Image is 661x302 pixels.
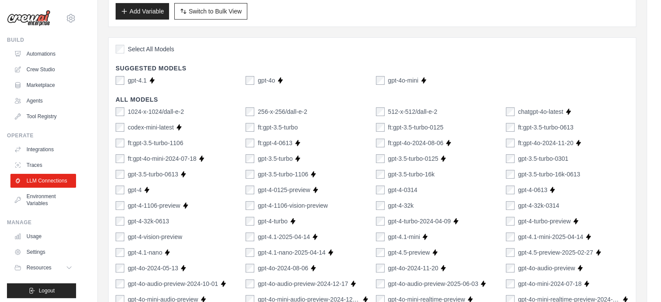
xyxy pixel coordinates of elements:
[116,186,124,194] input: gpt-4
[258,170,308,179] label: gpt-3.5-turbo-1106
[116,154,124,163] input: ft:gpt-4o-mini-2024-07-18
[258,201,328,210] label: gpt-4-1106-vision-preview
[10,110,76,123] a: Tool Registry
[518,186,548,194] label: gpt-4-0613
[246,76,254,85] input: gpt-4o
[376,248,385,257] input: gpt-4.5-preview
[128,170,178,179] label: gpt-3.5-turbo-0613
[376,232,385,241] input: gpt-4.1-mini
[518,107,563,116] label: chatgpt-4o-latest
[128,279,218,288] label: gpt-4o-audio-preview-2024-10-01
[506,170,515,179] input: gpt-3.5-turbo-16k-0613
[506,279,515,288] input: gpt-4o-mini-2024-07-18
[128,217,169,226] label: gpt-4-32k-0613
[388,232,420,241] label: gpt-4.1-mini
[116,248,124,257] input: gpt-4.1-nano
[376,139,385,147] input: ft:gpt-4o-2024-08-06
[128,232,182,241] label: gpt-4-vision-preview
[246,186,254,194] input: gpt-4-0125-preview
[10,78,76,92] a: Marketplace
[7,283,76,298] button: Logout
[506,123,515,132] input: ft:gpt-3.5-turbo-0613
[7,10,50,27] img: Logo
[10,245,76,259] a: Settings
[376,123,385,132] input: ft:gpt-3.5-turbo-0125
[376,217,385,226] input: gpt-4-turbo-2024-04-09
[388,279,478,288] label: gpt-4o-audio-preview-2025-06-03
[128,248,162,257] label: gpt-4.1-nano
[116,201,124,210] input: gpt-4-1106-preview
[7,132,76,139] div: Operate
[506,232,515,241] input: gpt-4.1-mini-2025-04-14
[246,232,254,241] input: gpt-4.1-2025-04-14
[10,158,76,172] a: Traces
[116,123,124,132] input: codex-mini-latest
[7,219,76,226] div: Manage
[388,76,419,85] label: gpt-4o-mini
[376,279,385,288] input: gpt-4o-audio-preview-2025-06-03
[174,3,247,20] button: Switch to Bulk View
[258,232,310,241] label: gpt-4.1-2025-04-14
[128,107,184,116] label: 1024-x-1024/dall-e-2
[258,248,326,257] label: gpt-4.1-nano-2025-04-14
[246,154,254,163] input: gpt-3.5-turbo
[10,143,76,156] a: Integrations
[518,217,571,226] label: gpt-4-turbo-preview
[116,279,124,288] input: gpt-4o-audio-preview-2024-10-01
[116,264,124,272] input: gpt-4o-2024-05-13
[506,186,515,194] input: gpt-4-0613
[116,170,124,179] input: gpt-3.5-turbo-0613
[258,154,292,163] label: gpt-3.5-turbo
[388,217,451,226] label: gpt-4-turbo-2024-04-09
[246,201,254,210] input: gpt-4-1106-vision-preview
[518,123,574,132] label: ft:gpt-3.5-turbo-0613
[518,248,593,257] label: gpt-4.5-preview-2025-02-27
[388,201,414,210] label: gpt-4-32k
[128,123,174,132] label: codex-mini-latest
[10,189,76,210] a: Environment Variables
[506,107,515,116] input: chatgpt-4o-latest
[376,264,385,272] input: gpt-4o-2024-11-20
[7,37,76,43] div: Build
[128,264,178,272] label: gpt-4o-2024-05-13
[10,174,76,188] a: LLM Connections
[128,139,183,147] label: ft:gpt-3.5-turbo-1106
[258,264,308,272] label: gpt-4o-2024-08-06
[116,45,124,53] input: Select All Models
[116,3,169,20] button: Add Variable
[128,45,174,53] span: Select All Models
[10,261,76,275] button: Resources
[258,123,298,132] label: ft:gpt-3.5-turbo
[376,186,385,194] input: gpt-4-0314
[388,154,438,163] label: gpt-3.5-turbo-0125
[518,201,559,210] label: gpt-4-32k-0314
[506,154,515,163] input: gpt-3.5-turbo-0301
[518,170,580,179] label: gpt-3.5-turbo-16k-0613
[10,94,76,108] a: Agents
[388,170,435,179] label: gpt-3.5-turbo-16k
[388,123,444,132] label: ft:gpt-3.5-turbo-0125
[116,76,124,85] input: gpt-4.1
[506,248,515,257] input: gpt-4.5-preview-2025-02-27
[246,217,254,226] input: gpt-4-turbo
[388,139,444,147] label: ft:gpt-4o-2024-08-06
[388,107,438,116] label: 512-x-512/dall-e-2
[258,76,275,85] label: gpt-4o
[128,154,196,163] label: ft:gpt-4o-mini-2024-07-18
[506,201,515,210] input: gpt-4-32k-0314
[128,76,147,85] label: gpt-4.1
[10,63,76,76] a: Crew Studio
[258,107,307,116] label: 256-x-256/dall-e-2
[388,248,430,257] label: gpt-4.5-preview
[116,95,629,104] h4: All Models
[128,201,180,210] label: gpt-4-1106-preview
[27,264,51,271] span: Resources
[258,217,287,226] label: gpt-4-turbo
[518,154,568,163] label: gpt-3.5-turbo-0301
[189,7,242,16] span: Switch to Bulk View
[116,232,124,241] input: gpt-4-vision-preview
[246,123,254,132] input: ft:gpt-3.5-turbo
[258,279,348,288] label: gpt-4o-audio-preview-2024-12-17
[39,287,55,294] span: Logout
[116,139,124,147] input: ft:gpt-3.5-turbo-1106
